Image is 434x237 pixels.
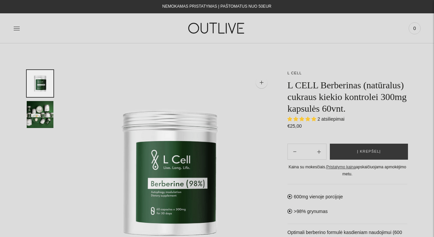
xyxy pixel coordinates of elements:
button: Į krepšelį [330,144,408,160]
span: 0 [410,24,419,33]
a: 0 [409,21,421,36]
a: L CELL [287,71,302,75]
span: 5.00 stars [287,116,317,122]
span: Į krepšelį [357,148,381,155]
img: OUTLIVE [175,17,259,40]
button: Translation missing: en.general.accessibility.image_thumbail [27,101,53,128]
span: €25,00 [287,123,302,129]
button: Translation missing: en.general.accessibility.image_thumbail [27,70,53,97]
div: Kaina su mokesčiais. apskaičiuojama apmokėjimo metu. [287,164,407,177]
input: Product quantity [302,147,312,157]
span: 2 atsiliepimai [317,116,345,122]
a: Pristatymo kaina [326,165,356,169]
div: NEMOKAMAS PRISTATYMAS Į PAŠTOMATUS NUO 50EUR [162,3,271,11]
button: Subtract product quantity [312,144,326,160]
button: Add product quantity [288,144,302,160]
h1: L CELL Berberinas (natūralus) cukraus kiekio kontrolei 300mg kapsulės 60vnt. [287,79,407,114]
